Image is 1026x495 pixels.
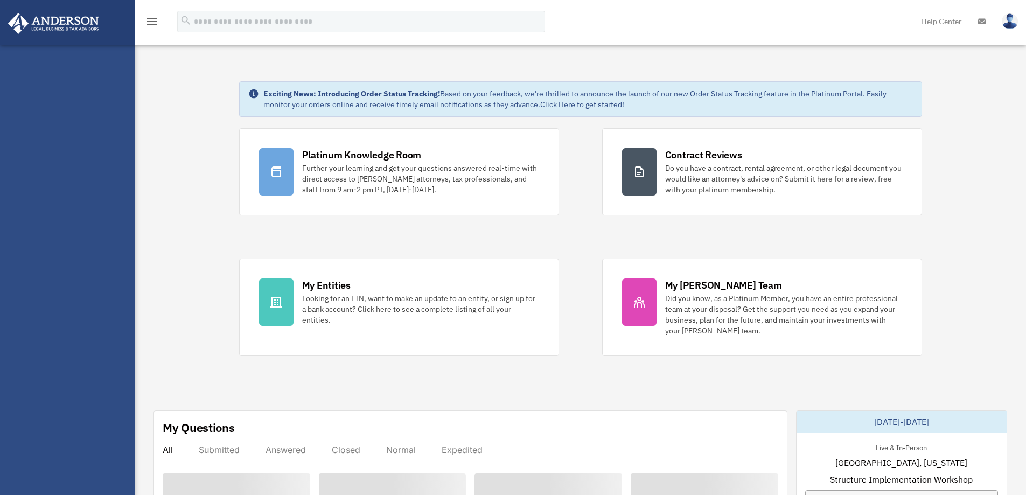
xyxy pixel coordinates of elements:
div: All [163,444,173,455]
div: My [PERSON_NAME] Team [665,278,782,292]
div: Did you know, as a Platinum Member, you have an entire professional team at your disposal? Get th... [665,293,902,336]
strong: Exciting News: Introducing Order Status Tracking! [263,89,440,99]
div: [DATE]-[DATE] [797,411,1007,433]
div: Platinum Knowledge Room [302,148,422,162]
div: My Questions [163,420,235,436]
div: Do you have a contract, rental agreement, or other legal document you would like an attorney's ad... [665,163,902,195]
div: Looking for an EIN, want to make an update to an entity, or sign up for a bank account? Click her... [302,293,539,325]
i: menu [145,15,158,28]
a: My [PERSON_NAME] Team Did you know, as a Platinum Member, you have an entire professional team at... [602,259,922,356]
img: Anderson Advisors Platinum Portal [5,13,102,34]
a: Click Here to get started! [540,100,624,109]
div: My Entities [302,278,351,292]
div: Expedited [442,444,483,455]
a: Platinum Knowledge Room Further your learning and get your questions answered real-time with dire... [239,128,559,215]
a: Contract Reviews Do you have a contract, rental agreement, or other legal document you would like... [602,128,922,215]
div: Answered [266,444,306,455]
a: menu [145,19,158,28]
div: Closed [332,444,360,455]
div: Normal [386,444,416,455]
span: Structure Implementation Workshop [830,473,973,486]
img: User Pic [1002,13,1018,29]
div: Contract Reviews [665,148,742,162]
span: [GEOGRAPHIC_DATA], [US_STATE] [835,456,967,469]
div: Based on your feedback, we're thrilled to announce the launch of our new Order Status Tracking fe... [263,88,913,110]
div: Submitted [199,444,240,455]
i: search [180,15,192,26]
div: Live & In-Person [867,441,936,452]
a: My Entities Looking for an EIN, want to make an update to an entity, or sign up for a bank accoun... [239,259,559,356]
div: Further your learning and get your questions answered real-time with direct access to [PERSON_NAM... [302,163,539,195]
